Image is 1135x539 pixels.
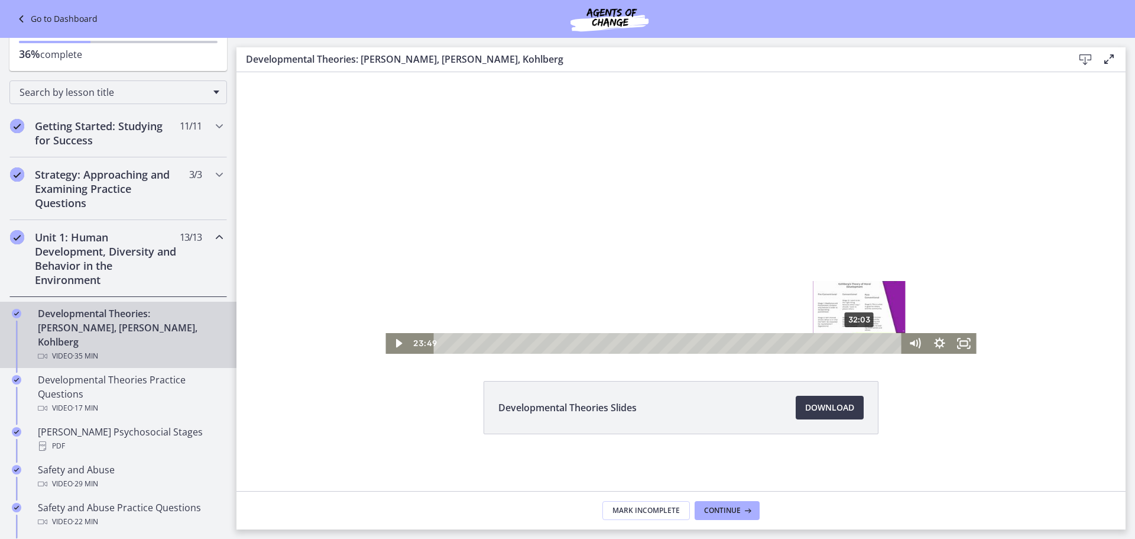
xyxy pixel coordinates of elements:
span: 11 / 11 [180,119,202,133]
button: Continue [695,501,760,520]
span: · 22 min [73,515,98,529]
div: Search by lesson title [9,80,227,104]
i: Completed [10,119,24,133]
div: Video [38,515,222,529]
i: Completed [12,309,21,318]
p: complete [19,47,218,62]
iframe: Video Lesson [236,21,1126,354]
button: Fullscreen [715,312,740,333]
span: Continue [704,506,741,515]
h2: Strategy: Approaching and Examining Practice Questions [35,167,179,210]
i: Completed [12,375,21,385]
span: 13 / 13 [180,230,202,244]
h2: Unit 1: Human Development, Diversity and Behavior in the Environment [35,230,179,287]
div: Video [38,477,222,491]
div: Developmental Theories Practice Questions [38,373,222,415]
i: Completed [12,465,21,475]
div: PDF [38,439,222,453]
button: Mark Incomplete [602,501,690,520]
span: · 35 min [73,349,98,363]
h3: Developmental Theories: [PERSON_NAME], [PERSON_NAME], Kohlberg [246,52,1055,66]
i: Completed [12,427,21,437]
div: Safety and Abuse [38,463,222,491]
button: Mute [666,312,691,333]
div: Safety and Abuse Practice Questions [38,501,222,529]
span: Developmental Theories Slides [498,401,637,415]
i: Completed [10,167,24,182]
div: Video [38,349,222,363]
button: Show settings menu [690,312,715,333]
a: Download [796,396,864,419]
span: 3 / 3 [189,167,202,182]
span: Download [805,401,854,415]
a: Go to Dashboard [14,12,98,26]
span: · 17 min [73,401,98,415]
i: Completed [10,230,24,244]
img: Agents of Change [539,5,680,33]
span: Mark Incomplete [612,506,680,515]
div: [PERSON_NAME] Psychosocial Stages [38,425,222,453]
span: 36% [19,47,40,61]
div: Developmental Theories: [PERSON_NAME], [PERSON_NAME], Kohlberg [38,306,222,363]
span: · 29 min [73,477,98,491]
i: Completed [12,503,21,512]
span: Search by lesson title [20,86,207,99]
div: Video [38,401,222,415]
h2: Getting Started: Studying for Success [35,119,179,147]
